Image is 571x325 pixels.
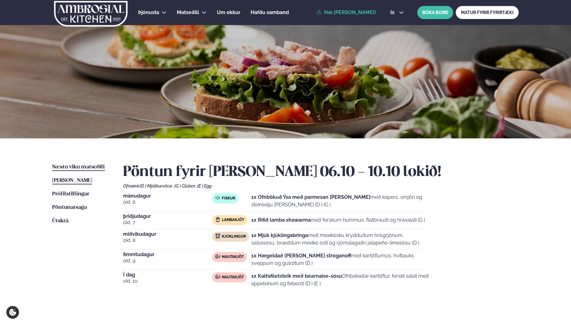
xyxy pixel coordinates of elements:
span: mánudagur [123,193,212,199]
a: Prófílstillingar [52,190,89,198]
img: fish.svg [215,195,220,200]
span: (E ) Egg [197,183,212,188]
span: Næstu viku matseðill [52,164,105,170]
a: Næstu viku matseðill [52,163,105,171]
span: okt. 7 [123,219,212,226]
span: Hafðu samband [251,9,289,15]
strong: 1x Mjúk kjúklingabringa [251,232,308,238]
span: (G ) Glúten , [174,183,197,188]
span: Nautakjöt [222,255,244,260]
span: (D ) Mjólkurvörur , [140,183,174,188]
a: Pöntunarsaga [52,204,87,211]
span: fimmtudagur [123,252,212,257]
p: Ofnbakaðar kartöflur, ferskt salat með appelsínum og fetaosti (D ) (E ) [251,272,429,287]
img: beef.svg [215,254,220,259]
span: [PERSON_NAME] [52,178,92,183]
strong: 1x Hægeldað [PERSON_NAME] stroganoff [251,253,351,259]
span: Fiskur [222,196,235,201]
a: Þjónusta [138,9,159,16]
span: okt. 10 [123,277,212,285]
span: is [390,10,396,15]
span: þriðjudagur [123,214,212,219]
span: okt. 8 [123,237,212,244]
span: Kjúklingur [222,234,246,239]
div: Ofnæmi: [123,183,519,188]
img: logo [53,1,128,27]
span: Matseðill [177,9,199,15]
span: okt. 6 [123,199,212,206]
span: Nautakjöt [222,275,244,280]
a: MATUR FYRIR FYRIRTÆKI [456,6,519,19]
span: Útskrá [52,218,68,224]
span: miðvikudagur [123,232,212,237]
img: chicken.svg [215,234,220,239]
span: Þjónusta [138,9,159,15]
span: Prófílstillingar [52,191,89,197]
a: Matseðill [177,9,199,16]
p: með mexíkósku krydduðum hrísgrjónum, salsasósu, bræddum mexíkó osti og rjómalagaðri jalapeño-lime... [251,232,429,247]
button: is [385,10,409,15]
button: BÓKA BORÐ [417,6,453,19]
span: Um okkur [217,9,240,15]
p: með kartöflumús, hvítlauks sveppum og gulrótum (D ) [251,252,429,267]
a: Um okkur [217,9,240,16]
a: Hæ [PERSON_NAME]! [317,10,376,15]
span: Lambakjöt [222,218,244,223]
span: Í dag [123,272,212,277]
img: beef.svg [215,274,220,279]
a: Útskrá [52,217,68,225]
p: með ferskum hummus, flatbrauði og hrásalati (G ) [251,216,425,224]
span: okt. 9 [123,257,212,265]
img: Lamb.svg [215,217,220,222]
span: Pöntunarsaga [52,205,87,210]
a: Cookie settings [6,306,19,319]
h2: Pöntun fyrir [PERSON_NAME] 06.10 - 10.10 lokið! [123,163,519,181]
strong: 1x Ofnbökuð Ýsa með parmesan [PERSON_NAME] [251,194,370,200]
strong: 1x Kalfafiletsteik með béarnaise-sósu [251,273,342,279]
strong: 1x Rifið lamba shawarma [251,217,311,223]
a: [PERSON_NAME] [52,177,92,184]
p: með kapers, smjöri og steinselju [PERSON_NAME] (D ) (G ) [251,193,429,209]
a: Hafðu samband [251,9,289,16]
